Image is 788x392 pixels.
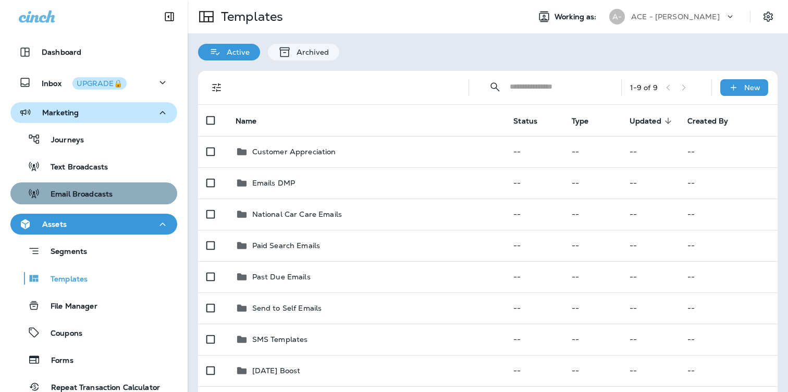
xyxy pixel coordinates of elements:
td: -- [679,167,778,199]
p: Forms [41,356,73,366]
span: Created By [687,116,742,126]
td: -- [621,199,679,230]
button: Marketing [10,102,177,123]
button: Segments [10,240,177,262]
button: File Manager [10,295,177,316]
button: Journeys [10,128,177,150]
td: -- [621,230,679,261]
td: -- [505,292,563,324]
td: -- [563,324,621,355]
button: Templates [10,267,177,289]
td: -- [505,355,563,386]
p: Emails DMP [252,179,295,187]
span: Type [572,117,589,126]
button: Collapse Search [485,77,506,97]
td: -- [621,292,679,324]
p: Coupons [40,329,82,339]
div: UPGRADE🔒 [77,80,122,87]
span: Created By [687,117,728,126]
p: File Manager [40,302,97,312]
span: Working as: [555,13,599,21]
p: Archived [291,48,329,56]
td: -- [563,167,621,199]
span: Name [236,117,257,126]
p: SMS Templates [252,335,308,344]
button: Forms [10,349,177,371]
button: Filters [206,77,227,98]
span: Updated [630,117,661,126]
button: UPGRADE🔒 [72,77,127,90]
button: Collapse Sidebar [155,6,184,27]
p: Text Broadcasts [40,163,108,173]
span: Updated [630,116,675,126]
span: Type [572,116,602,126]
td: -- [679,230,778,261]
td: -- [679,355,778,386]
p: Journeys [41,136,84,145]
td: -- [505,261,563,292]
td: -- [679,292,778,324]
button: Assets [10,214,177,235]
span: Status [513,117,537,126]
button: InboxUPGRADE🔒 [10,72,177,93]
td: -- [621,136,679,167]
button: Dashboard [10,42,177,63]
p: ACE - [PERSON_NAME] [631,13,720,21]
p: [DATE] Boost [252,366,301,375]
p: National Car Care Emails [252,210,342,218]
p: Paid Search Emails [252,241,321,250]
p: Templates [217,9,283,24]
td: -- [563,292,621,324]
td: -- [563,230,621,261]
span: Name [236,116,270,126]
button: Coupons [10,322,177,344]
td: -- [679,261,778,292]
td: -- [505,324,563,355]
td: -- [679,136,778,167]
p: Customer Appreciation [252,148,336,156]
p: Email Broadcasts [40,190,113,200]
td: -- [505,230,563,261]
td: -- [563,136,621,167]
td: -- [563,199,621,230]
p: Past Due Emails [252,273,311,281]
td: -- [621,167,679,199]
button: Text Broadcasts [10,155,177,177]
td: -- [679,199,778,230]
div: A- [609,9,625,24]
td: -- [563,355,621,386]
p: Send to Self Emails [252,304,322,312]
p: Active [221,48,250,56]
span: Status [513,116,551,126]
td: -- [505,199,563,230]
p: Segments [40,247,87,258]
td: -- [505,167,563,199]
p: Assets [42,220,67,228]
p: Dashboard [42,48,81,56]
div: 1 - 9 of 9 [630,83,658,92]
td: -- [621,324,679,355]
p: Inbox [42,77,127,88]
p: Templates [40,275,88,285]
td: -- [621,355,679,386]
td: -- [621,261,679,292]
button: Settings [759,7,778,26]
td: -- [679,324,778,355]
p: Marketing [42,108,79,117]
td: -- [563,261,621,292]
button: Email Broadcasts [10,182,177,204]
td: -- [505,136,563,167]
p: New [744,83,760,92]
